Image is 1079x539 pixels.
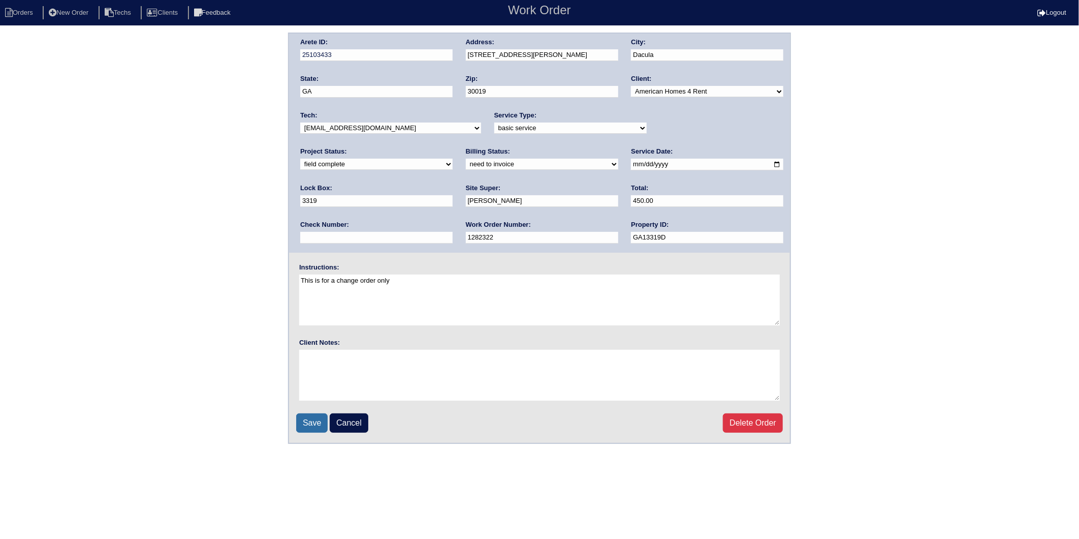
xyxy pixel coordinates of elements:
[631,220,669,229] label: Property ID:
[466,49,618,61] input: Enter a location
[466,74,478,83] label: Zip:
[299,275,780,325] textarea: This is for a change order only
[188,6,239,20] li: Feedback
[631,38,646,47] label: City:
[141,6,186,20] li: Clients
[466,220,531,229] label: Work Order Number:
[723,413,783,433] a: Delete Order
[300,220,349,229] label: Check Number:
[300,38,328,47] label: Arete ID:
[99,9,139,16] a: Techs
[43,9,97,16] a: New Order
[296,413,328,433] input: Save
[43,6,97,20] li: New Order
[631,74,651,83] label: Client:
[466,147,510,156] label: Billing Status:
[300,184,332,193] label: Lock Box:
[300,111,318,120] label: Tech:
[466,38,494,47] label: Address:
[99,6,139,20] li: Techs
[631,184,648,193] label: Total:
[299,338,340,347] label: Client Notes:
[330,413,368,433] a: Cancel
[1037,9,1066,16] a: Logout
[631,147,673,156] label: Service Date:
[141,9,186,16] a: Clients
[299,263,339,272] label: Instructions:
[300,74,319,83] label: State:
[494,111,537,120] label: Service Type:
[466,184,501,193] label: Site Super:
[300,147,347,156] label: Project Status:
